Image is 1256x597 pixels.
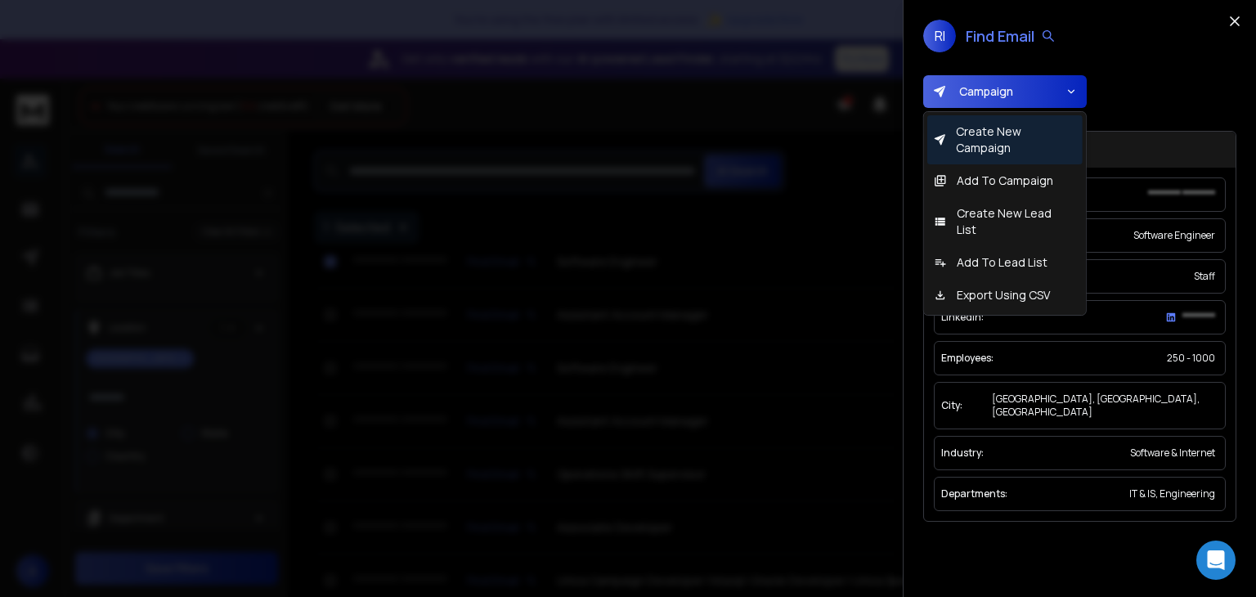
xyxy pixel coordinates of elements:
[1130,226,1218,245] div: Software Engineer
[1127,443,1218,463] div: Software & Internet
[941,399,962,412] p: City:
[941,352,994,365] p: Employees:
[953,251,1051,274] p: Add To Lead List
[1164,348,1218,368] div: 250 - 1000
[953,169,1056,192] p: Add To Campaign
[953,202,1076,241] p: Create New Lead List
[941,311,984,324] p: LinkedIn:
[923,20,956,52] span: RI
[1191,267,1218,286] div: Staff
[941,447,984,460] p: Industry:
[953,120,1076,159] p: Create New Campaign
[953,83,1013,100] span: Campaign
[1196,541,1236,580] div: Open Intercom Messenger
[953,284,1053,307] p: Export Using CSV
[941,487,1007,500] p: Departments:
[966,25,1056,47] div: Find Email
[989,389,1218,422] div: [GEOGRAPHIC_DATA], [GEOGRAPHIC_DATA], [GEOGRAPHIC_DATA]
[1126,484,1218,504] div: IT & IS, Engineering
